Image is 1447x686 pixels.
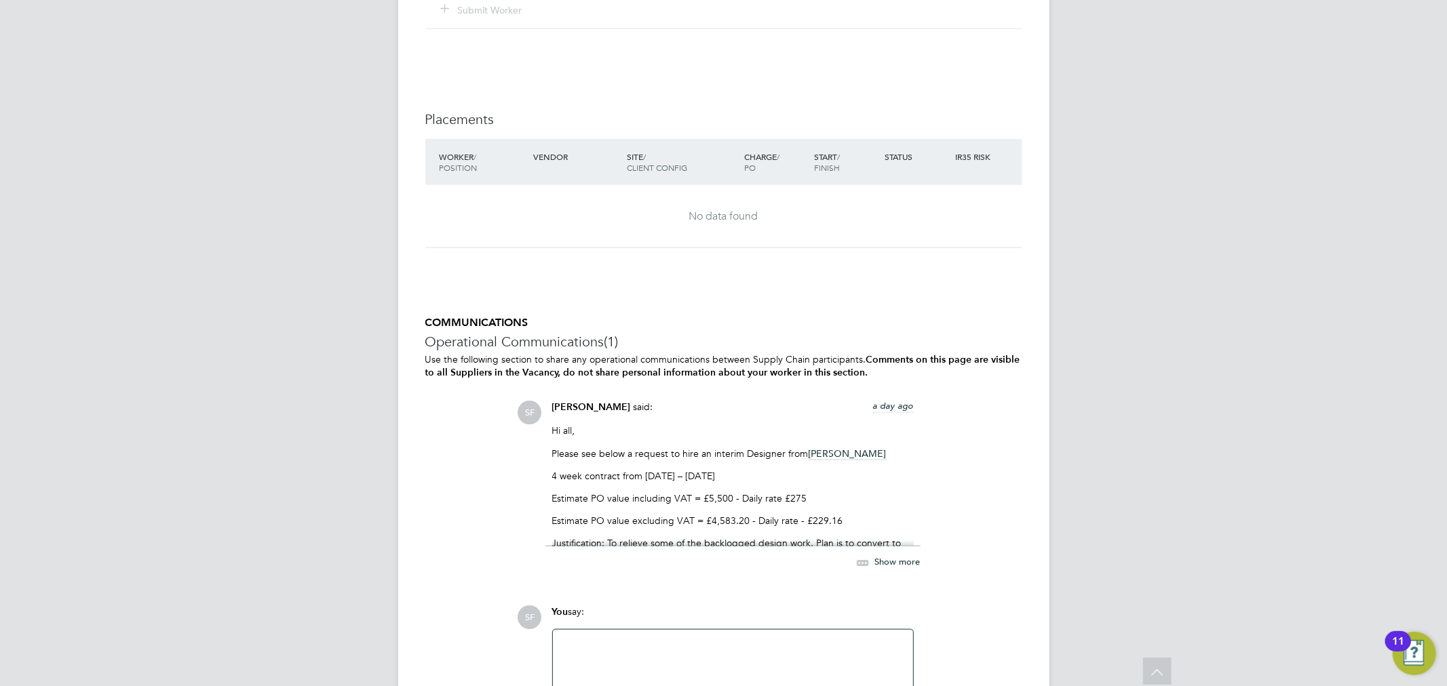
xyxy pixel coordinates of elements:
[518,401,542,424] span: SF
[873,400,914,411] span: a day ago
[552,447,914,460] p: Please see below a request to hire an interim Designer from
[552,606,568,618] span: You
[530,144,623,169] div: Vendor
[1393,632,1436,675] button: Open Resource Center, 11 new notifications
[436,144,530,180] div: Worker
[552,537,914,561] p: Justification: To relieve some of the backlogged design work. Plan is to convert to permanent hir...
[552,514,914,527] p: Estimate PO value excluding VAT = £4,583.20 - Daily rate - £229.16
[425,353,1022,379] p: Use the following section to share any operational communications between Supply Chain participants.
[744,151,779,173] span: / PO
[552,401,631,413] span: [PERSON_NAME]
[425,333,1022,350] h3: Operational Communications
[623,144,741,180] div: Site
[809,447,887,460] span: [PERSON_NAME]
[425,354,1020,378] b: Comments on this page are visible to all Suppliers in the Vacancy, do not share personal informat...
[952,144,999,169] div: IR35 Risk
[811,144,881,180] div: Start
[518,605,542,629] span: SF
[875,557,921,568] span: Show more
[741,144,811,180] div: Charge
[440,151,478,173] span: / Position
[552,424,914,437] p: Hi all,
[1392,641,1404,659] div: 11
[442,3,523,17] button: Submit Worker
[425,110,1022,128] h3: Placements
[439,209,1009,224] div: No data found
[552,605,914,629] div: say:
[425,316,1022,330] h5: COMMUNICATIONS
[604,333,619,350] span: (1)
[552,470,914,482] p: 4 week contract from [DATE] – [DATE]
[881,144,952,169] div: Status
[552,492,914,504] p: Estimate PO value including VAT = £5,500 - Daily rate £275
[814,151,840,173] span: / Finish
[634,401,653,413] span: said:
[627,151,687,173] span: / Client Config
